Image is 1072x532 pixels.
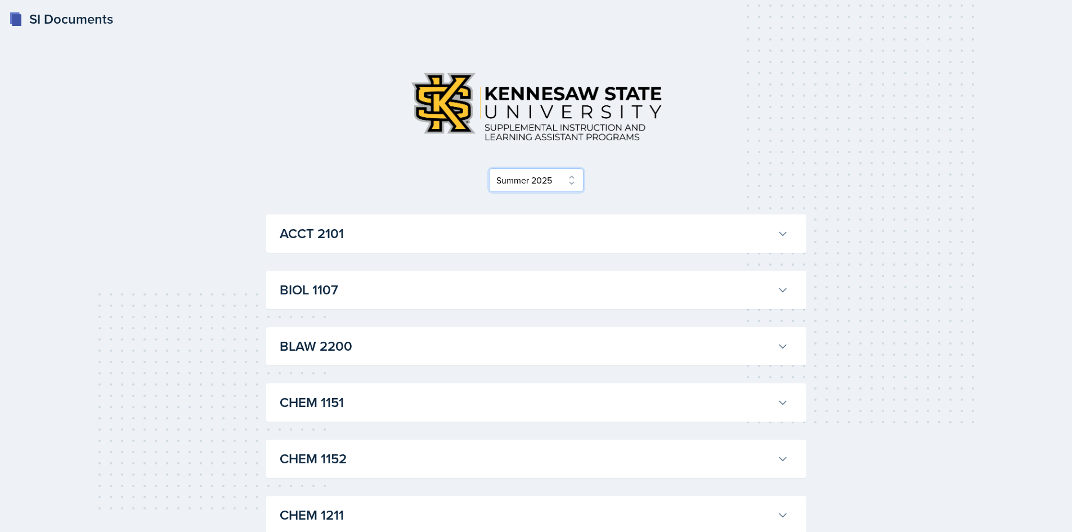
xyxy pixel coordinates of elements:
h3: BLAW 2200 [280,336,773,356]
img: Kennesaw State University [401,63,671,150]
h3: CHEM 1151 [280,392,773,413]
button: CHEM 1151 [277,390,791,415]
h3: BIOL 1107 [280,280,773,300]
a: SI Documents [9,9,113,29]
h3: CHEM 1211 [280,505,773,525]
h3: ACCT 2101 [280,223,773,244]
button: CHEM 1152 [277,446,791,471]
button: BIOL 1107 [277,278,791,302]
button: ACCT 2101 [277,221,791,246]
h3: CHEM 1152 [280,449,773,469]
button: CHEM 1211 [277,503,791,527]
button: BLAW 2200 [277,334,791,359]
